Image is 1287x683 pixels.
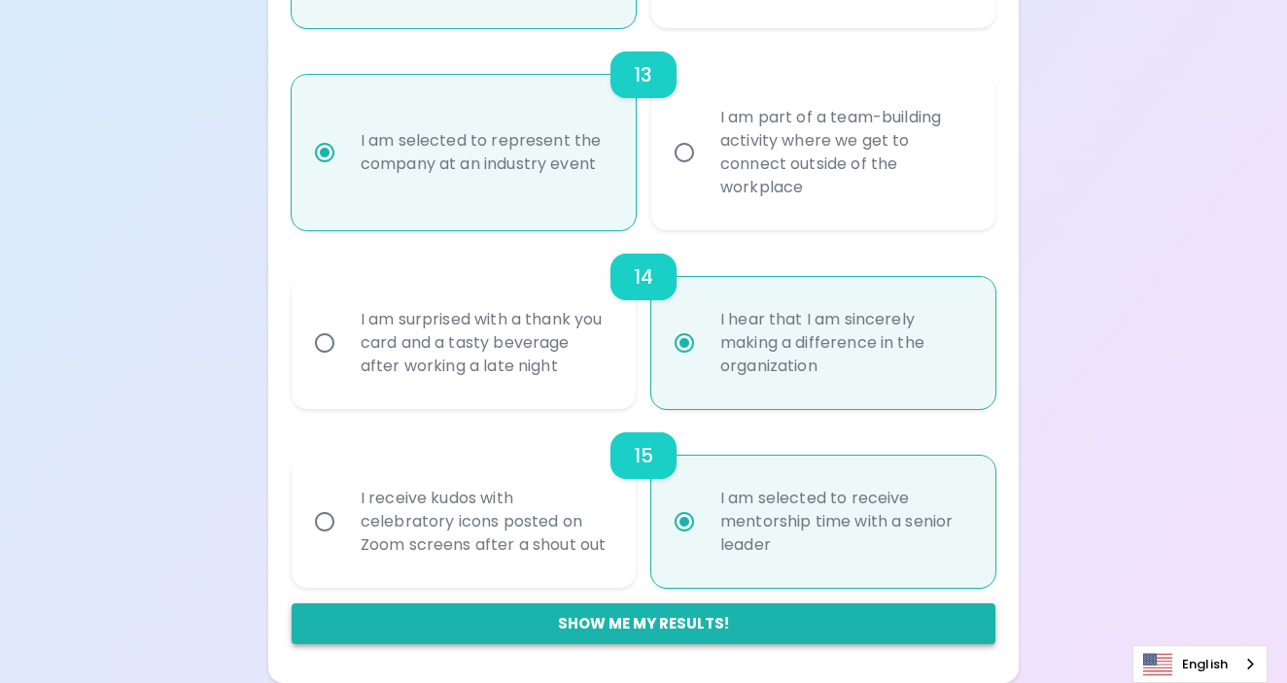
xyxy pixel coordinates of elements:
h6: 13 [634,59,652,90]
h6: 14 [634,261,653,292]
div: choice-group-check [292,409,995,588]
div: choice-group-check [292,28,995,230]
div: I am selected to receive mentorship time with a senior leader [705,463,985,580]
a: English [1133,646,1267,682]
div: I receive kudos with celebratory icons posted on Zoom screens after a shout out [345,463,625,580]
aside: Language selected: English [1132,645,1268,683]
div: I am part of a team-building activity where we get to connect outside of the workplace [705,83,985,222]
div: Language [1132,645,1268,683]
div: choice-group-check [292,230,995,409]
div: I hear that I am sincerely making a difference in the organization [705,285,985,401]
div: I am selected to represent the company at an industry event [345,106,625,199]
button: Show me my results! [292,603,995,644]
div: I am surprised with a thank you card and a tasty beverage after working a late night [345,285,625,401]
h6: 15 [634,440,653,471]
